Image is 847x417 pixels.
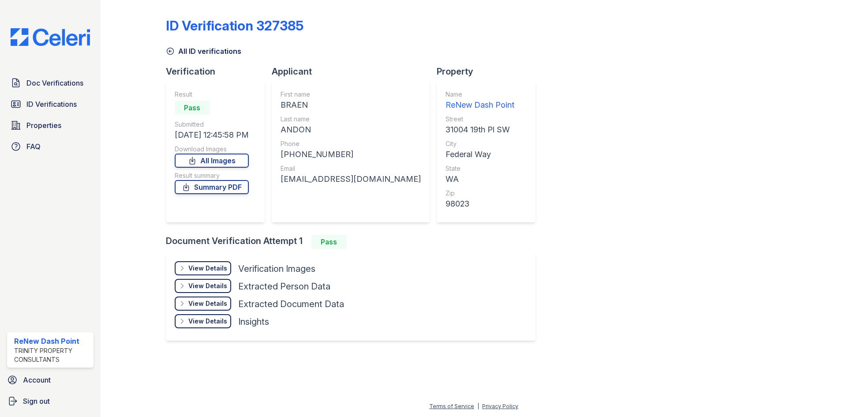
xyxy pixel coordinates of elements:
[166,235,543,249] div: Document Verification Attempt 1
[281,173,421,185] div: [EMAIL_ADDRESS][DOMAIN_NAME]
[446,115,514,124] div: Street
[446,90,514,111] a: Name ReNew Dash Point
[429,403,474,409] a: Terms of Service
[175,101,210,115] div: Pass
[26,141,41,152] span: FAQ
[272,65,437,78] div: Applicant
[4,392,97,410] a: Sign out
[175,180,249,194] a: Summary PDF
[311,235,347,249] div: Pass
[446,139,514,148] div: City
[4,371,97,389] a: Account
[810,382,838,408] iframe: chat widget
[166,46,241,56] a: All ID verifications
[166,65,272,78] div: Verification
[23,375,51,385] span: Account
[446,198,514,210] div: 98023
[7,116,94,134] a: Properties
[26,99,77,109] span: ID Verifications
[281,148,421,161] div: [PHONE_NUMBER]
[26,78,83,88] span: Doc Verifications
[281,124,421,136] div: ANDON
[7,74,94,92] a: Doc Verifications
[26,120,61,131] span: Properties
[7,95,94,113] a: ID Verifications
[175,90,249,99] div: Result
[175,154,249,168] a: All Images
[281,115,421,124] div: Last name
[238,298,344,310] div: Extracted Document Data
[446,189,514,198] div: Zip
[446,124,514,136] div: 31004 19th Pl SW
[23,396,50,406] span: Sign out
[446,90,514,99] div: Name
[281,99,421,111] div: BRAEN
[175,145,249,154] div: Download Images
[14,346,90,364] div: Trinity Property Consultants
[281,90,421,99] div: First name
[188,264,227,273] div: View Details
[188,317,227,326] div: View Details
[446,148,514,161] div: Federal Way
[7,138,94,155] a: FAQ
[482,403,518,409] a: Privacy Policy
[238,280,330,293] div: Extracted Person Data
[188,282,227,290] div: View Details
[238,316,269,328] div: Insights
[175,129,249,141] div: [DATE] 12:45:58 PM
[188,299,227,308] div: View Details
[14,336,90,346] div: ReNew Dash Point
[281,139,421,148] div: Phone
[477,403,479,409] div: |
[166,18,304,34] div: ID Verification 327385
[175,171,249,180] div: Result summary
[281,164,421,173] div: Email
[446,164,514,173] div: State
[446,173,514,185] div: WA
[238,263,315,275] div: Verification Images
[437,65,543,78] div: Property
[4,28,97,46] img: CE_Logo_Blue-a8612792a0a2168367f1c8372b55b34899dd931a85d93a1a3d3e32e68fde9ad4.png
[175,120,249,129] div: Submitted
[446,99,514,111] div: ReNew Dash Point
